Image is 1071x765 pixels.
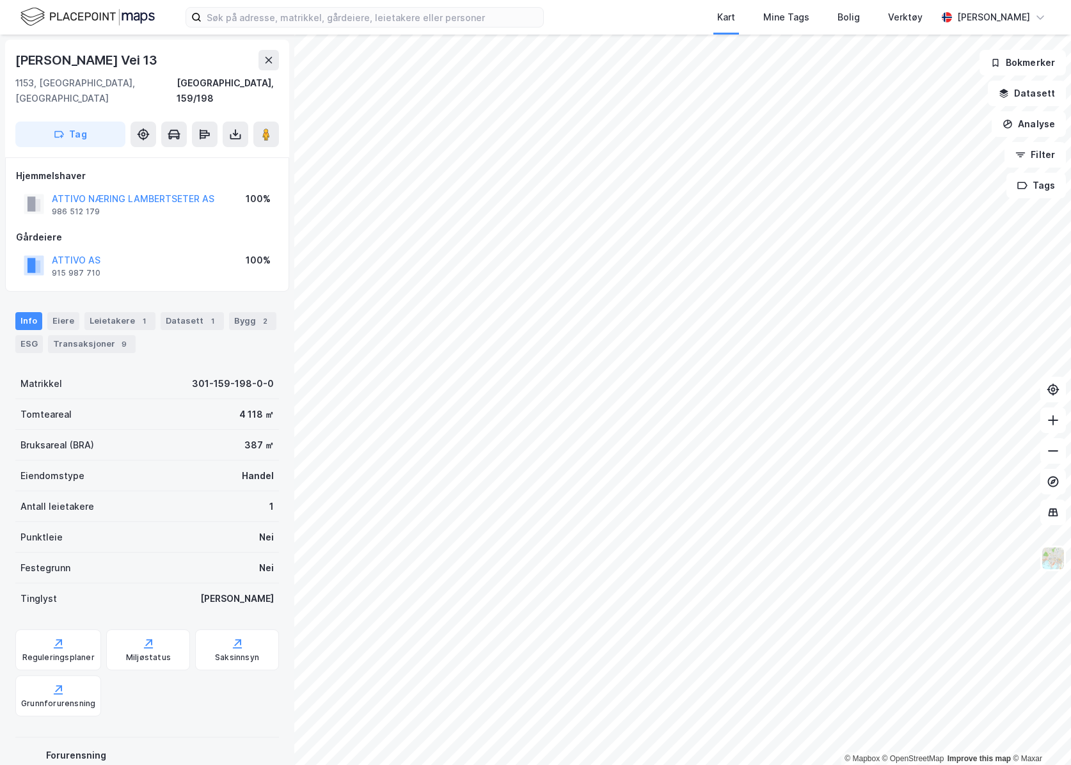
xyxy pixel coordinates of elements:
img: Z [1041,546,1065,571]
div: 100% [246,253,271,268]
div: [GEOGRAPHIC_DATA], 159/198 [177,75,279,106]
a: Mapbox [845,754,880,763]
button: Datasett [988,81,1066,106]
iframe: Chat Widget [1007,704,1071,765]
div: 986 512 179 [52,207,100,217]
div: [PERSON_NAME] Vei 13 [15,50,160,70]
div: Bygg [229,312,276,330]
div: 301-159-198-0-0 [192,376,274,391]
div: Bruksareal (BRA) [20,438,94,453]
button: Tag [15,122,125,147]
div: Hjemmelshaver [16,168,278,184]
img: logo.f888ab2527a4732fd821a326f86c7f29.svg [20,6,155,28]
div: Matrikkel [20,376,62,391]
div: Kart [717,10,735,25]
div: Nei [259,560,274,576]
div: ESG [15,335,43,353]
div: [PERSON_NAME] [957,10,1030,25]
div: Grunnforurensning [21,698,95,709]
div: [PERSON_NAME] [200,591,274,606]
div: Datasett [161,312,224,330]
div: Leietakere [84,312,155,330]
div: Tinglyst [20,591,57,606]
div: Bolig [837,10,860,25]
div: Mine Tags [763,10,809,25]
div: Antall leietakere [20,499,94,514]
div: Festegrunn [20,560,70,576]
div: Forurensning [46,748,274,763]
div: 1 [269,499,274,514]
div: Nei [259,530,274,545]
div: Saksinnsyn [215,652,259,663]
div: Reguleringsplaner [22,652,95,663]
button: Filter [1004,142,1066,168]
div: 387 ㎡ [244,438,274,453]
div: Eiere [47,312,79,330]
div: Tomteareal [20,407,72,422]
div: 915 987 710 [52,268,100,278]
input: Søk på adresse, matrikkel, gårdeiere, leietakere eller personer [202,8,543,27]
div: Info [15,312,42,330]
button: Bokmerker [980,50,1066,75]
div: Transaksjoner [48,335,136,353]
div: 1 [138,315,150,327]
div: Gårdeiere [16,230,278,245]
div: Punktleie [20,530,63,545]
button: Analyse [992,111,1066,137]
div: 1153, [GEOGRAPHIC_DATA], [GEOGRAPHIC_DATA] [15,75,177,106]
div: 100% [246,191,271,207]
div: Miljøstatus [126,652,171,663]
div: 1 [206,315,219,327]
div: 4 118 ㎡ [239,407,274,422]
div: Eiendomstype [20,468,84,484]
button: Tags [1006,173,1066,198]
a: OpenStreetMap [882,754,944,763]
div: 2 [258,315,271,327]
div: Handel [242,468,274,484]
div: Verktøy [888,10,923,25]
div: 9 [118,338,131,351]
a: Improve this map [948,754,1011,763]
